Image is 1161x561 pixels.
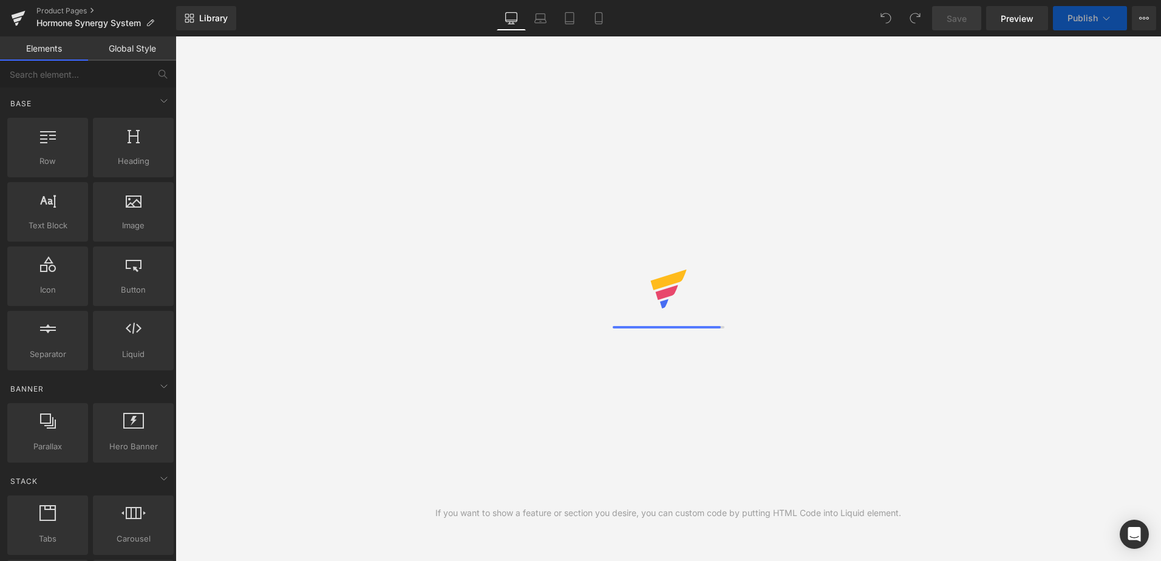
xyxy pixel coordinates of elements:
span: Publish [1067,13,1098,23]
span: Row [11,155,84,168]
span: Parallax [11,440,84,453]
a: Global Style [88,36,176,61]
a: Desktop [497,6,526,30]
span: Heading [97,155,170,168]
span: Separator [11,348,84,361]
span: Button [97,284,170,296]
button: Undo [874,6,898,30]
span: Hormone Synergy System [36,18,141,28]
span: Carousel [97,532,170,545]
span: Tabs [11,532,84,545]
a: Preview [986,6,1048,30]
a: New Library [176,6,236,30]
span: Banner [9,383,45,395]
button: More [1132,6,1156,30]
a: Mobile [584,6,613,30]
div: Open Intercom Messenger [1120,520,1149,549]
button: Publish [1053,6,1127,30]
span: Save [947,12,967,25]
span: Icon [11,284,84,296]
span: Liquid [97,348,170,361]
button: Redo [903,6,927,30]
span: Base [9,98,33,109]
span: Stack [9,475,39,487]
span: Image [97,219,170,232]
span: Preview [1001,12,1033,25]
div: If you want to show a feature or section you desire, you can custom code by putting HTML Code int... [435,506,901,520]
a: Laptop [526,6,555,30]
a: Tablet [555,6,584,30]
span: Text Block [11,219,84,232]
span: Hero Banner [97,440,170,453]
a: Product Pages [36,6,176,16]
span: Library [199,13,228,24]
